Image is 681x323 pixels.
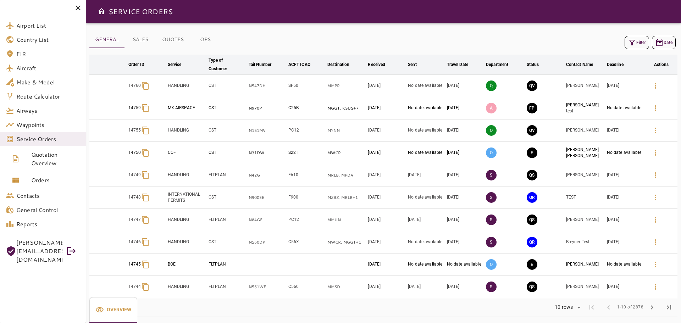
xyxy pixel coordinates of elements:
[287,209,326,231] td: PC12
[527,192,537,203] button: QUOTE REQUESTED
[189,31,221,48] button: OPS
[605,142,645,164] td: No date available
[652,36,676,49] button: Date
[447,60,477,69] span: Travel Date
[665,303,673,312] span: last_page
[565,75,605,97] td: [PERSON_NAME]
[207,142,247,164] td: CST
[647,144,664,161] button: Details
[605,231,645,254] td: [DATE]
[249,105,286,111] p: N970PT
[625,36,649,49] button: Filter
[89,297,137,323] div: basic tabs example
[31,150,80,167] span: Quotation Overview
[647,100,664,117] button: Details
[647,167,664,184] button: Details
[249,284,286,290] p: N561WF
[445,97,485,119] td: [DATE]
[249,128,286,134] p: N151MV
[109,6,173,17] h6: SERVICE ORDERS
[486,192,497,203] p: S
[566,60,603,69] span: Contact Name
[486,125,497,136] p: Q
[287,75,326,97] td: SF50
[607,60,624,69] div: Deadline
[550,302,583,313] div: 10 rows
[287,119,326,142] td: PC12
[287,164,326,186] td: FA10
[207,276,247,298] td: FLTPLAN
[287,276,326,298] td: C560
[366,119,406,142] td: [DATE]
[287,97,326,119] td: C25B
[366,97,406,119] td: [DATE]
[166,254,207,276] td: BOE
[605,276,645,298] td: [DATE]
[128,194,141,200] p: 14748
[16,135,80,143] span: Service Orders
[16,191,80,200] span: Contacts
[445,276,485,298] td: [DATE]
[207,97,247,119] td: CST
[447,60,468,69] div: Travel Date
[207,231,247,254] td: CST
[366,186,406,209] td: [DATE]
[406,97,445,119] td: No date available
[565,97,605,119] td: [PERSON_NAME] test
[486,147,497,158] p: O
[600,299,617,316] span: Previous Page
[287,231,326,254] td: C56X
[368,60,394,69] span: Received
[207,186,247,209] td: CST
[207,254,247,276] td: FLTPLAN
[287,142,326,164] td: S22T
[553,304,575,310] div: 10 rows
[605,97,645,119] td: No date available
[128,60,154,69] span: Order ID
[406,119,445,142] td: No date available
[527,60,539,69] div: Status
[486,170,497,180] p: S
[166,209,207,231] td: HANDLING
[406,209,445,231] td: [DATE]
[94,4,109,18] button: Open drawer
[366,164,406,186] td: [DATE]
[605,254,645,276] td: No date available
[445,75,485,97] td: [DATE]
[249,60,281,69] span: Tail Number
[249,83,286,89] p: N547DH
[207,75,247,97] td: CST
[16,64,80,72] span: Aircraft
[527,103,537,113] button: FINAL PREPARATION
[647,278,664,295] button: Details
[565,164,605,186] td: [PERSON_NAME]
[249,217,286,223] p: N84GE
[486,282,497,292] p: S
[445,209,485,231] td: [DATE]
[445,254,485,276] td: No date available
[486,60,517,69] span: Department
[565,186,605,209] td: TEST
[406,231,445,254] td: No date available
[408,60,426,69] span: Sent
[527,60,548,69] span: Status
[128,172,141,178] p: 14749
[565,231,605,254] td: Breyner Test
[647,189,664,206] button: Details
[209,56,246,73] span: Type of Customer
[527,80,537,91] button: QUOTE VALIDATED
[605,75,645,97] td: [DATE]
[366,231,406,254] td: [DATE]
[327,195,365,201] p: MZBZ, MRLB, MWCR
[249,239,286,245] p: N560DP
[249,172,286,178] p: N42G
[643,299,660,316] span: Next Page
[16,121,80,129] span: Waypoints
[249,195,286,201] p: N900EE
[486,237,497,247] p: S
[366,142,406,164] td: [DATE]
[166,231,207,254] td: HANDLING
[486,80,497,91] p: Q
[166,75,207,97] td: HANDLING
[16,106,80,115] span: Airways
